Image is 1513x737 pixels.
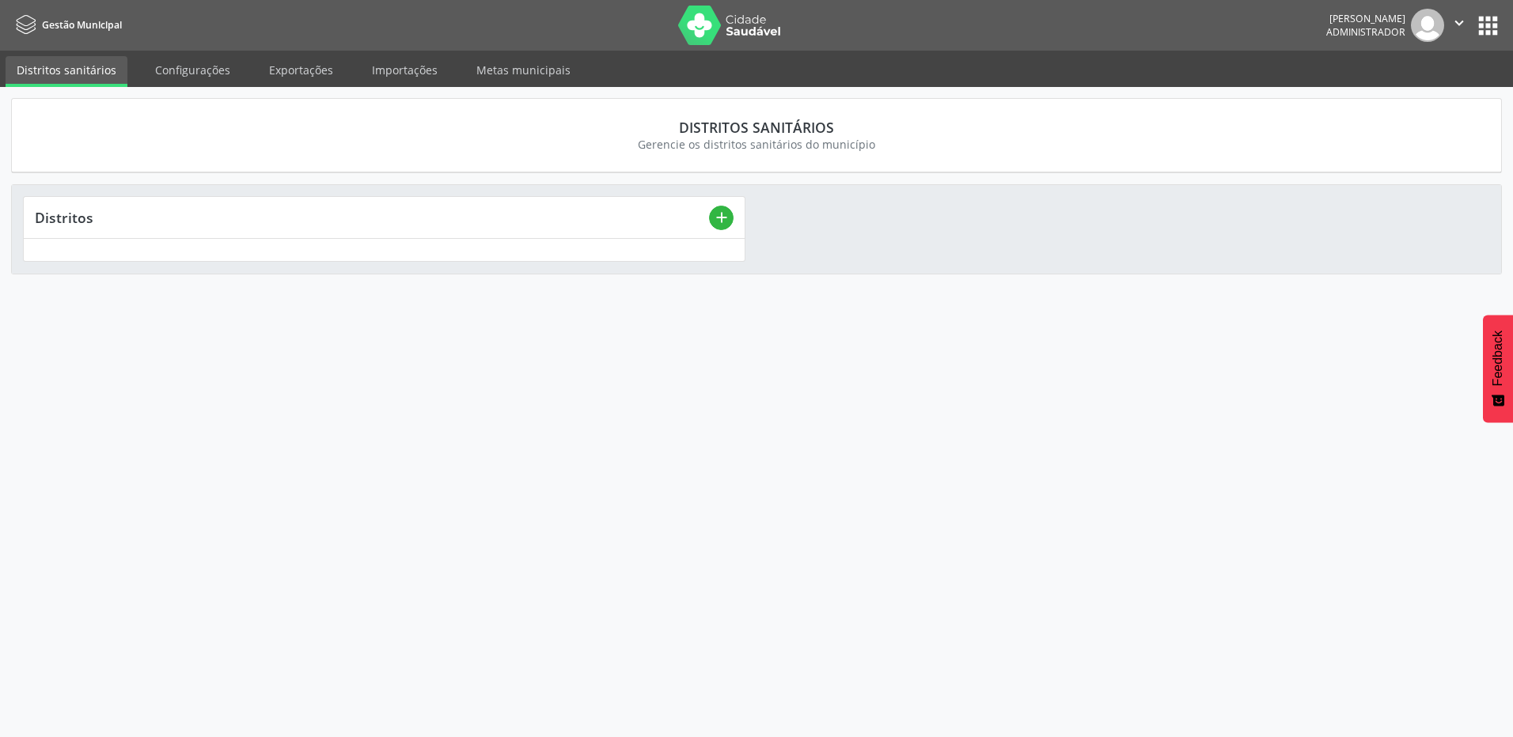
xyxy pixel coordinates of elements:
span: Administrador [1326,25,1405,39]
a: Importações [361,56,449,84]
button: Feedback - Mostrar pesquisa [1483,315,1513,422]
a: Metas municipais [465,56,582,84]
span: Gestão Municipal [42,18,122,32]
button: apps [1474,12,1502,40]
button:  [1444,9,1474,42]
span: Feedback [1491,331,1505,386]
button: add [709,206,734,230]
img: img [1411,9,1444,42]
div: [PERSON_NAME] [1326,12,1405,25]
i:  [1450,14,1468,32]
a: Exportações [258,56,344,84]
a: Distritos sanitários [6,56,127,87]
div: Distritos sanitários [34,119,1479,136]
i: add [713,209,730,226]
a: Configurações [144,56,241,84]
a: Gestão Municipal [11,12,122,38]
div: Gerencie os distritos sanitários do município [34,136,1479,153]
div: Distritos [35,209,709,226]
